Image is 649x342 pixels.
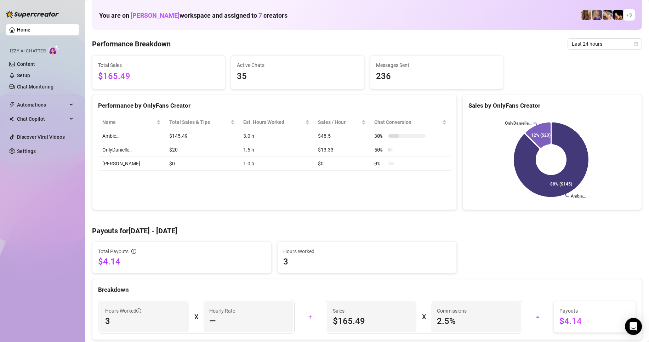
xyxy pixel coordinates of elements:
h1: You are on workspace and assigned to creators [99,12,288,19]
span: Active Chats [237,61,358,69]
a: Chat Monitoring [17,84,53,90]
span: 3 [283,256,451,267]
a: Home [17,27,30,33]
a: Discover Viral Videos [17,134,65,140]
span: Automations [17,99,67,110]
span: Sales [333,307,411,315]
div: Breakdown [98,285,636,295]
span: $165.49 [333,315,411,327]
img: OnlyDanielle [603,10,613,20]
article: Commissions [437,307,467,315]
div: Sales by OnlyFans Creator [468,101,636,110]
span: [PERSON_NAME] [131,12,180,19]
span: 3 [105,315,183,327]
td: OnlyDanielle… [98,143,165,157]
span: Name [102,118,155,126]
th: Chat Conversion [370,115,451,129]
h4: Payouts for [DATE] - [DATE] [92,226,642,236]
div: X [422,311,426,323]
img: Chat Copilot [9,116,14,121]
span: info-circle [131,249,136,254]
span: $165.49 [98,70,219,83]
td: $13.33 [314,143,370,157]
span: Last 24 hours [572,39,638,49]
div: Performance by OnlyFans Creator [98,101,451,110]
div: X [194,311,198,323]
img: Brittany️‍ [613,10,623,20]
td: 1.5 h [239,143,314,157]
span: + 3 [626,11,632,19]
td: Ambie… [98,129,165,143]
img: logo-BBDzfeDw.svg [6,11,59,18]
span: Hours Worked [105,307,141,315]
span: Izzy AI Chatter [10,48,46,55]
a: Settings [17,148,36,154]
td: $20 [165,143,239,157]
span: 236 [376,70,497,83]
td: 3.0 h [239,129,314,143]
h4: Performance Breakdown [92,39,171,49]
th: Name [98,115,165,129]
th: Total Sales & Tips [165,115,239,129]
text: Ambie… [571,194,586,199]
td: $48.5 [314,129,370,143]
span: 7 [258,12,262,19]
span: thunderbolt [9,102,15,108]
td: $145.49 [165,129,239,143]
a: Setup [17,73,30,78]
span: 2.5 % [437,315,515,327]
div: Est. Hours Worked [243,118,304,126]
td: 1.0 h [239,157,314,171]
td: $0 [314,157,370,171]
a: Content [17,61,35,67]
span: Chat Conversion [374,118,441,126]
th: Sales / Hour [314,115,370,129]
span: calendar [634,42,638,46]
span: Hours Worked [283,247,451,255]
img: daniellerose [581,10,591,20]
div: + [299,311,321,323]
span: info-circle [136,308,141,313]
span: Total Sales [98,61,219,69]
span: 50 % [374,146,386,154]
span: — [209,315,216,327]
text: OnlyDanielle… [505,121,531,126]
div: = [526,311,549,323]
td: [PERSON_NAME]… [98,157,165,171]
span: Total Sales & Tips [169,118,229,126]
span: Payouts [559,307,630,315]
div: Open Intercom Messenger [625,318,642,335]
span: $4.14 [559,315,630,327]
span: $4.14 [98,256,266,267]
span: Messages Sent [376,61,497,69]
span: Sales / Hour [318,118,360,126]
article: Hourly Rate [209,307,235,315]
span: Chat Copilot [17,113,67,125]
span: Total Payouts [98,247,129,255]
span: 30 % [374,132,386,140]
td: $0 [165,157,239,171]
span: 0 % [374,160,386,167]
span: 35 [237,70,358,83]
img: AI Chatter [49,45,59,55]
img: Ambie [592,10,602,20]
